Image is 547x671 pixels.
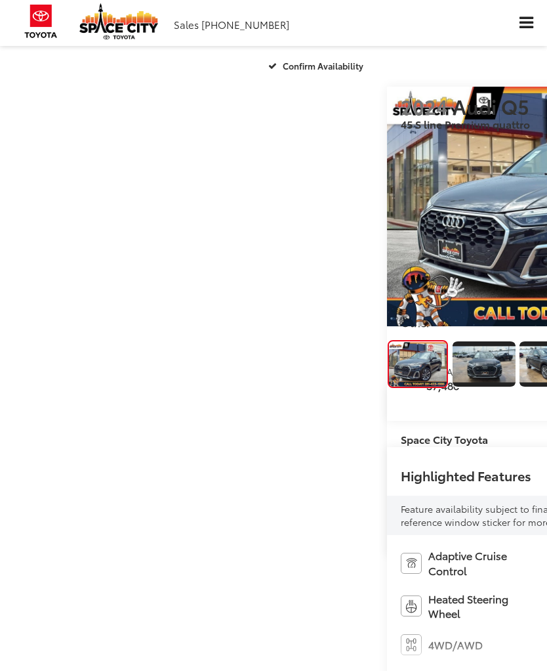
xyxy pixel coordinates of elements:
button: Confirm Availability [261,54,375,77]
h2: Highlighted Features [401,468,531,483]
span: Sales [174,17,199,32]
span: 45 S line Premium quattro [401,116,530,131]
img: Space City Toyota [79,3,158,39]
img: 2024 Audi Q5 45 S line Premium quattro [389,342,448,386]
span: Confirm Availability [283,60,363,72]
span: Heated Steering Wheel [428,592,541,622]
span: 2024 [401,92,448,120]
img: Heated Steering Wheel [401,595,422,617]
span: [PHONE_NUMBER] [201,17,289,32]
span: Audi Q5 [453,92,534,120]
img: Adaptive Cruise Control [401,553,422,574]
img: 2024 Audi Q5 45 S line Premium quattro [452,346,516,382]
span: Adaptive Cruise Control [428,548,541,578]
a: Expand Photo 1 [453,340,516,388]
a: Expand Photo 0 [388,340,448,388]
